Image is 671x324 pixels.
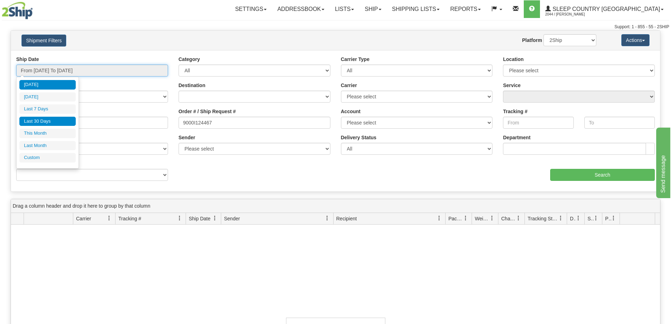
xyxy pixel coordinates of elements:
[5,4,65,13] div: Send message
[486,212,498,224] a: Weight filter column settings
[503,134,530,141] label: Department
[2,2,33,19] img: logo2044.jpg
[655,126,670,198] iframe: chat widget
[179,108,236,115] label: Order # / Ship Request #
[330,0,359,18] a: Lists
[19,141,76,151] li: Last Month
[103,212,115,224] a: Carrier filter column settings
[588,215,594,222] span: Shipment Issues
[590,212,602,224] a: Shipment Issues filter column settings
[570,215,576,222] span: Delivery Status
[19,92,76,102] li: [DATE]
[528,215,558,222] span: Tracking Status
[475,215,490,222] span: Weight
[174,212,186,224] a: Tracking # filter column settings
[512,212,524,224] a: Charge filter column settings
[460,212,472,224] a: Packages filter column settings
[501,215,516,222] span: Charge
[341,56,369,63] label: Carrier Type
[230,0,272,18] a: Settings
[608,212,620,224] a: Pickup Status filter column settings
[336,215,357,222] span: Recipient
[21,35,66,47] button: Shipment Filters
[16,56,39,63] label: Ship Date
[179,82,205,89] label: Destination
[503,108,527,115] label: Tracking #
[503,82,521,89] label: Service
[189,215,210,222] span: Ship Date
[550,169,655,181] input: Search
[621,34,650,46] button: Actions
[387,0,445,18] a: Shipping lists
[503,117,573,129] input: From
[572,212,584,224] a: Delivery Status filter column settings
[209,212,221,224] a: Ship Date filter column settings
[272,0,330,18] a: Addressbook
[545,11,598,18] span: 2044 / [PERSON_NAME]
[605,215,611,222] span: Pickup Status
[341,108,361,115] label: Account
[503,56,523,63] label: Location
[76,215,91,222] span: Carrier
[224,215,240,222] span: Sender
[540,0,669,18] a: Sleep Country [GEOGRAPHIC_DATA] 2044 / [PERSON_NAME]
[522,37,542,44] label: Platform
[2,24,669,30] div: Support: 1 - 855 - 55 - 2SHIP
[445,0,486,18] a: Reports
[19,117,76,126] li: Last 30 Days
[179,134,195,141] label: Sender
[179,56,200,63] label: Category
[11,199,660,213] div: grid grouping header
[321,212,333,224] a: Sender filter column settings
[19,129,76,138] li: This Month
[584,117,655,129] input: To
[551,6,660,12] span: Sleep Country [GEOGRAPHIC_DATA]
[19,104,76,114] li: Last 7 Days
[341,82,357,89] label: Carrier
[19,153,76,163] li: Custom
[433,212,445,224] a: Recipient filter column settings
[448,215,463,222] span: Packages
[19,80,76,90] li: [DATE]
[118,215,141,222] span: Tracking #
[341,134,377,141] label: Delivery Status
[555,212,567,224] a: Tracking Status filter column settings
[359,0,386,18] a: Ship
